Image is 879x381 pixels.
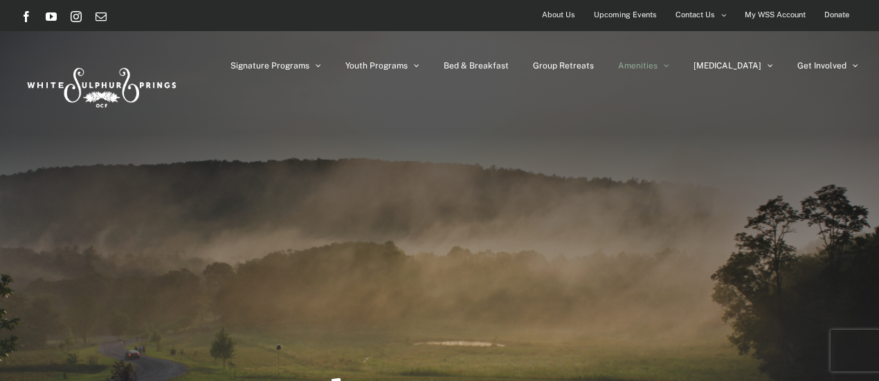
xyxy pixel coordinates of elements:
[618,62,658,70] span: Amenities
[230,31,321,100] a: Signature Programs
[676,5,715,25] span: Contact Us
[444,31,509,100] a: Bed & Breakfast
[533,62,594,70] span: Group Retreats
[824,5,849,25] span: Donate
[797,31,858,100] a: Get Involved
[345,31,419,100] a: Youth Programs
[230,62,309,70] span: Signature Programs
[694,62,761,70] span: [MEDICAL_DATA]
[345,62,408,70] span: Youth Programs
[542,5,575,25] span: About Us
[21,53,180,118] img: White Sulphur Springs Logo
[594,5,657,25] span: Upcoming Events
[533,31,594,100] a: Group Retreats
[230,31,858,100] nav: Main Menu
[797,62,846,70] span: Get Involved
[694,31,773,100] a: [MEDICAL_DATA]
[745,5,806,25] span: My WSS Account
[444,62,509,70] span: Bed & Breakfast
[618,31,669,100] a: Amenities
